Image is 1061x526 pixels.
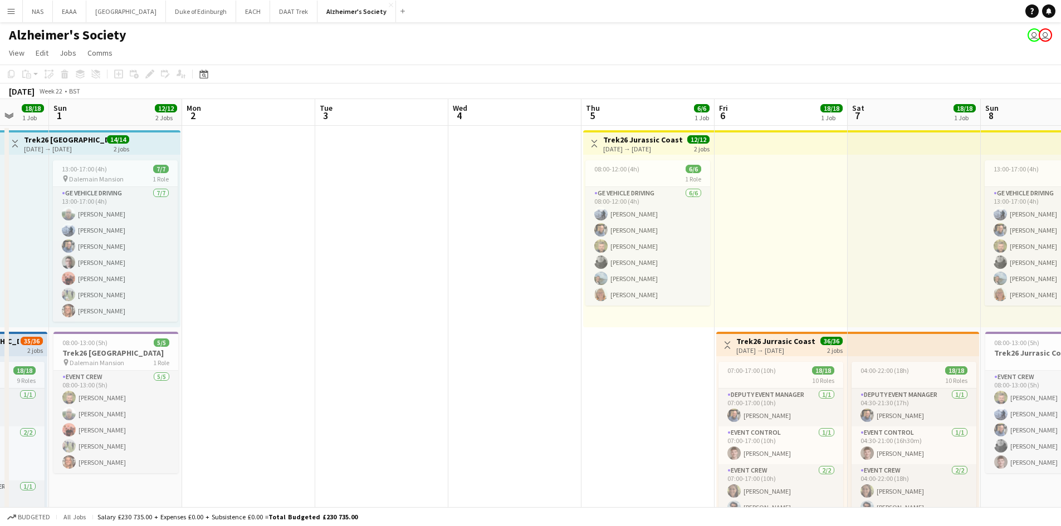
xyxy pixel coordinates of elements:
[22,104,44,112] span: 18/18
[187,103,201,113] span: Mon
[268,513,358,521] span: Total Budgeted £230 735.00
[718,464,843,518] app-card-role: Event Crew2/207:00-17:00 (10h)[PERSON_NAME][PERSON_NAME]
[24,145,107,153] div: [DATE] → [DATE]
[852,464,976,518] app-card-role: Event Crew2/204:00-22:00 (18h)[PERSON_NAME][PERSON_NAME]
[585,160,710,306] app-job-card: 08:00-12:00 (4h)6/61 RoleGE Vehicle Driving6/608:00-12:00 (4h)[PERSON_NAME][PERSON_NAME][PERSON_N...
[1028,28,1041,42] app-user-avatar: Emma Butler
[60,48,76,58] span: Jobs
[153,358,169,367] span: 1 Role
[69,175,124,183] span: Dalemain Mansion
[18,513,50,521] span: Budgeted
[685,175,701,183] span: 1 Role
[155,104,177,112] span: 12/12
[320,103,333,113] span: Tue
[812,366,834,375] span: 18/18
[318,109,333,122] span: 3
[70,358,124,367] span: Dalemain Mansion
[53,103,67,113] span: Sun
[736,346,815,355] div: [DATE] → [DATE]
[686,165,701,173] span: 6/6
[153,165,169,173] span: 7/7
[736,336,815,346] h3: Trek26 Jurrasic Coast
[852,426,976,464] app-card-role: Event Control1/104:30-21:00 (16h30m)[PERSON_NAME]
[55,46,81,60] a: Jobs
[985,103,999,113] span: Sun
[852,389,976,426] app-card-role: Deputy Event Manager1/104:30-21:30 (17h)[PERSON_NAME]
[185,109,201,122] span: 2
[694,104,710,112] span: 6/6
[718,389,843,426] app-card-role: Deputy Event Manager1/107:00-17:00 (10h)[PERSON_NAME]
[53,1,86,22] button: EAAA
[586,103,600,113] span: Thu
[62,165,107,173] span: 13:00-17:00 (4h)
[603,135,683,145] h3: Trek26 Jurassic Coast
[13,366,36,375] span: 18/18
[812,376,834,385] span: 10 Roles
[53,371,178,473] app-card-role: Event Crew5/508:00-13:00 (5h)[PERSON_NAME][PERSON_NAME][PERSON_NAME][PERSON_NAME][PERSON_NAME]
[61,513,88,521] span: All jobs
[24,135,107,145] h3: Trek26 [GEOGRAPHIC_DATA]
[945,366,967,375] span: 18/18
[114,144,129,153] div: 2 jobs
[719,103,728,113] span: Fri
[17,376,36,385] span: 9 Roles
[994,338,1039,347] span: 08:00-13:00 (5h)
[727,366,776,375] span: 07:00-17:00 (10h)
[166,1,236,22] button: Duke of Edinburgh
[53,160,178,322] app-job-card: 13:00-17:00 (4h)7/7 Dalemain Mansion1 RoleGE Vehicle Driving7/713:00-17:00 (4h)[PERSON_NAME][PERS...
[9,86,35,97] div: [DATE]
[954,104,976,112] span: 18/18
[852,103,864,113] span: Sat
[945,376,967,385] span: 10 Roles
[23,1,53,22] button: NAS
[22,114,43,122] div: 1 Job
[62,338,107,347] span: 08:00-13:00 (5h)
[154,338,169,347] span: 5/5
[53,332,178,473] app-job-card: 08:00-13:00 (5h)5/5Trek26 [GEOGRAPHIC_DATA] Dalemain Mansion1 RoleEvent Crew5/508:00-13:00 (5h)[P...
[53,348,178,358] h3: Trek26 [GEOGRAPHIC_DATA]
[317,1,396,22] button: Alzheimer's Society
[52,109,67,122] span: 1
[1039,28,1052,42] app-user-avatar: Emma Butler
[31,46,53,60] a: Edit
[603,145,683,153] div: [DATE] → [DATE]
[86,1,166,22] button: [GEOGRAPHIC_DATA]
[6,511,52,523] button: Budgeted
[718,426,843,464] app-card-role: Event Control1/107:00-17:00 (10h)[PERSON_NAME]
[954,114,975,122] div: 1 Job
[21,337,43,345] span: 35/36
[69,87,80,95] div: BST
[53,187,178,322] app-card-role: GE Vehicle Driving7/713:00-17:00 (4h)[PERSON_NAME][PERSON_NAME][PERSON_NAME][PERSON_NAME][PERSON_...
[584,109,600,122] span: 5
[820,104,843,112] span: 18/18
[821,114,842,122] div: 1 Job
[36,48,48,58] span: Edit
[97,513,358,521] div: Salary £230 735.00 + Expenses £0.00 + Subsistence £0.00 =
[270,1,317,22] button: DAAT Trek
[827,345,843,355] div: 2 jobs
[9,27,126,43] h1: Alzheimer's Society
[687,135,710,144] span: 12/12
[27,345,43,355] div: 2 jobs
[694,144,710,153] div: 2 jobs
[37,87,65,95] span: Week 22
[717,109,728,122] span: 6
[984,109,999,122] span: 8
[451,109,467,122] span: 4
[236,1,270,22] button: EACH
[850,109,864,122] span: 7
[594,165,639,173] span: 08:00-12:00 (4h)
[860,366,909,375] span: 04:00-22:00 (18h)
[820,337,843,345] span: 36/36
[87,48,113,58] span: Comms
[107,135,129,144] span: 14/14
[4,46,29,60] a: View
[155,114,177,122] div: 2 Jobs
[9,48,25,58] span: View
[695,114,709,122] div: 1 Job
[153,175,169,183] span: 1 Role
[585,187,710,306] app-card-role: GE Vehicle Driving6/608:00-12:00 (4h)[PERSON_NAME][PERSON_NAME][PERSON_NAME][PERSON_NAME][PERSON_...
